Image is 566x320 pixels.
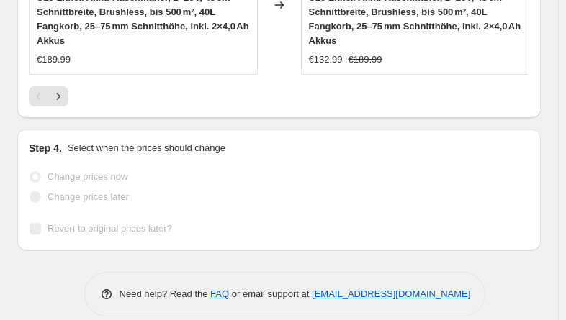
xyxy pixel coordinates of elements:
a: [EMAIL_ADDRESS][DOMAIN_NAME] [312,288,470,299]
h2: Step 4. [29,141,62,155]
p: Select when the prices should change [68,141,225,155]
div: €189.99 [37,52,71,67]
span: Need help? Read the [120,288,211,299]
button: Next [48,86,68,106]
strike: €189.99 [349,52,382,67]
span: Change prices later [48,191,129,202]
div: €132.99 [309,52,343,67]
nav: Pagination [29,86,68,106]
a: FAQ [210,288,229,299]
span: Change prices now [48,171,127,182]
span: or email support at [229,288,312,299]
span: Revert to original prices later? [48,223,172,234]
